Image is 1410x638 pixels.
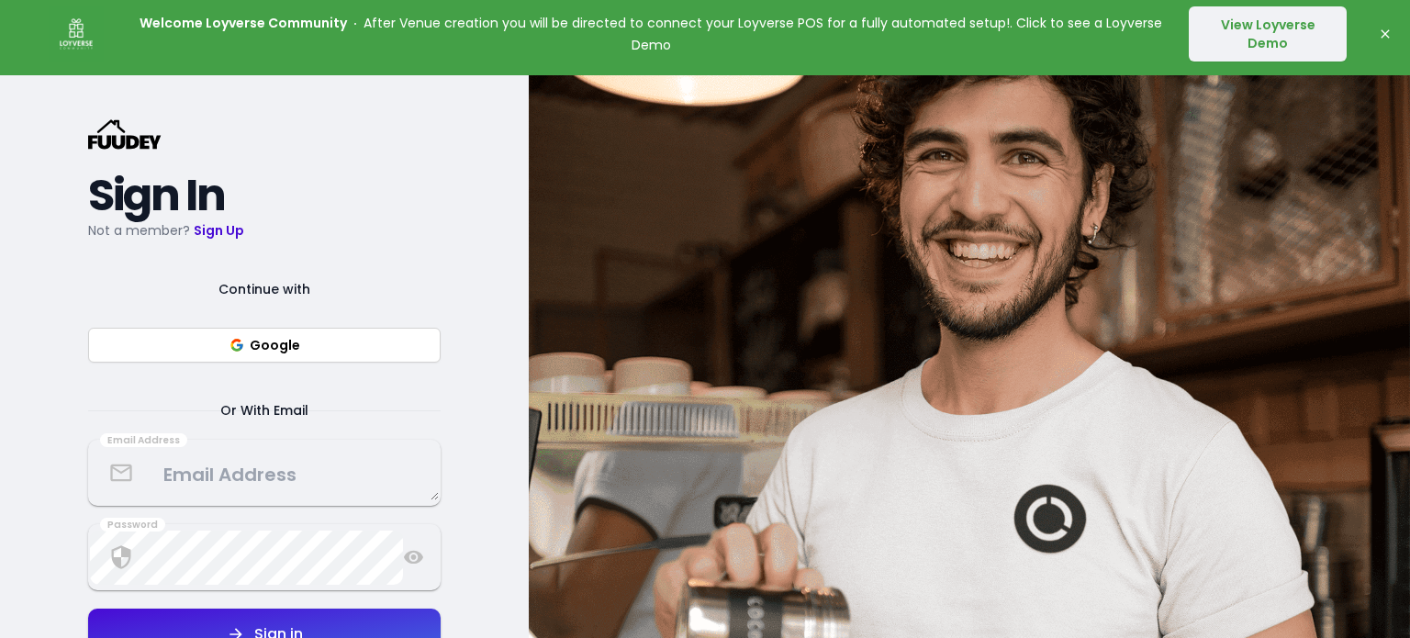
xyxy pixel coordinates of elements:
h2: Sign In [88,179,441,212]
span: Or With Email [198,399,330,421]
button: Google [88,328,441,363]
p: Not a member? [88,219,441,241]
span: Continue with [196,278,332,300]
button: View Loyverse Demo [1189,6,1347,62]
div: Password [100,518,165,532]
a: Sign Up [194,221,244,240]
strong: Welcome Loyverse Community [140,14,347,32]
p: After Venue creation you will be directed to connect your Loyverse POS for a fully automated setu... [140,12,1162,56]
svg: {/* Added fill="currentColor" here */} {/* This rectangle defines the background. Its explicit fi... [88,119,162,150]
div: Email Address [100,433,187,448]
